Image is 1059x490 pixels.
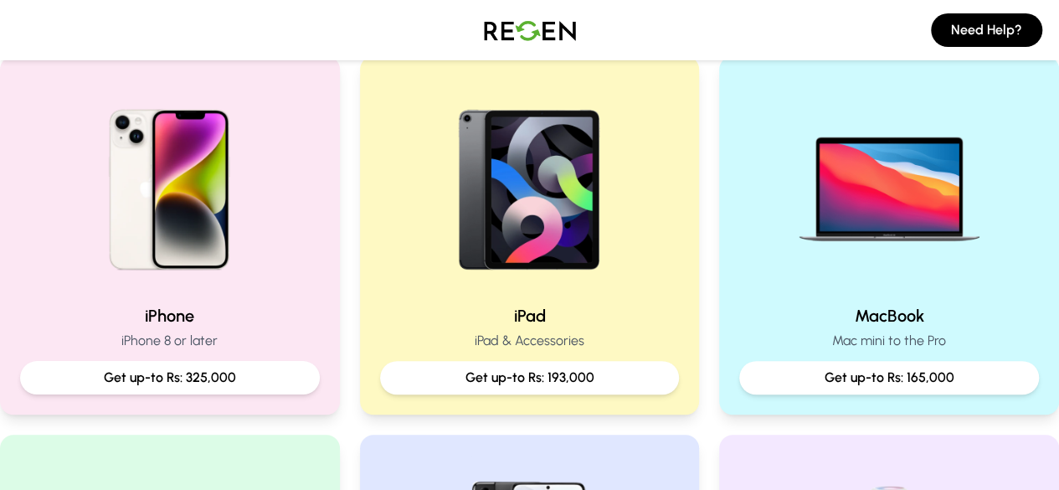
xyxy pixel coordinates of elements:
[931,13,1042,47] button: Need Help?
[380,304,680,328] h2: iPad
[33,368,306,388] p: Get up-to Rs: 325,000
[739,304,1039,328] h2: MacBook
[471,7,589,54] img: Logo
[63,76,277,291] img: iPhone
[739,331,1039,351] p: Mac mini to the Pro
[380,331,680,351] p: iPad & Accessories
[422,76,636,291] img: iPad
[393,368,666,388] p: Get up-to Rs: 193,000
[20,304,320,328] h2: iPhone
[20,331,320,351] p: iPhone 8 or later
[782,76,996,291] img: MacBook
[753,368,1026,388] p: Get up-to Rs: 165,000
